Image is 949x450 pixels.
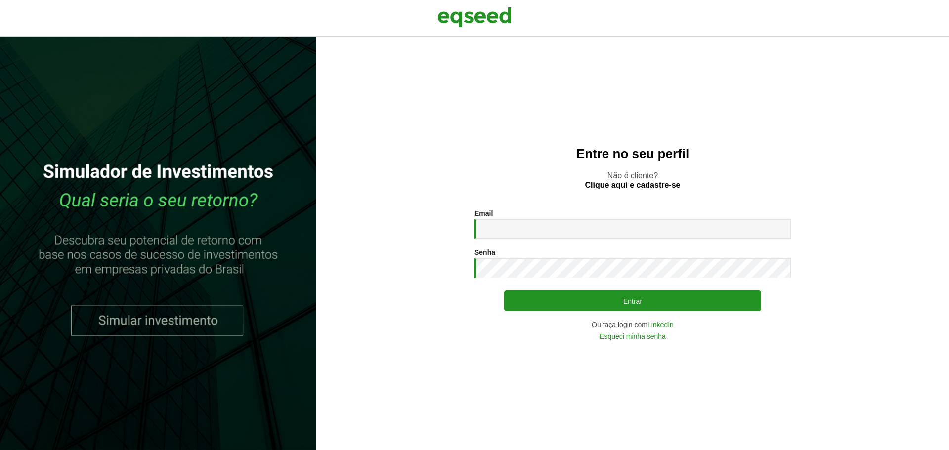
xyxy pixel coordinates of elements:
[504,290,761,311] button: Entrar
[336,171,929,190] p: Não é cliente?
[647,321,674,328] a: LinkedIn
[585,181,681,189] a: Clique aqui e cadastre-se
[600,333,666,340] a: Esqueci minha senha
[474,249,495,256] label: Senha
[474,210,493,217] label: Email
[336,147,929,161] h2: Entre no seu perfil
[474,321,791,328] div: Ou faça login com
[437,5,512,30] img: EqSeed Logo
